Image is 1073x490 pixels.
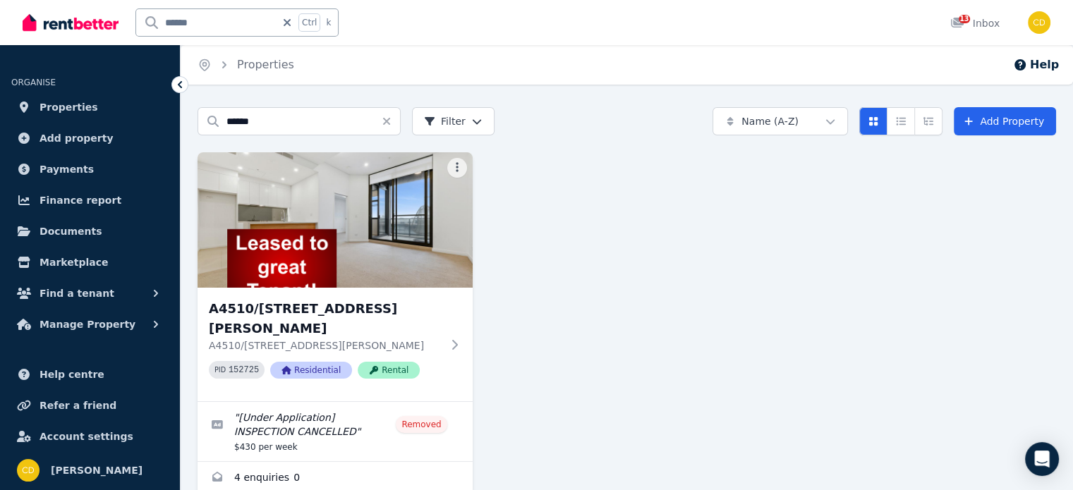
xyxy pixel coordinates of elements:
h3: A4510/[STREET_ADDRESS][PERSON_NAME] [209,299,442,338]
a: Add property [11,124,169,152]
code: 152725 [229,365,259,375]
span: Finance report [40,192,121,209]
div: Open Intercom Messenger [1025,442,1059,476]
p: A4510/[STREET_ADDRESS][PERSON_NAME] [209,338,442,353]
button: Manage Property [11,310,169,338]
div: Inbox [950,16,1000,30]
small: PID [214,366,226,374]
img: Chris Dimitropoulos [1028,11,1050,34]
span: Properties [40,99,98,116]
a: Help centre [11,360,169,388]
span: Add property [40,130,114,147]
span: k [326,17,331,28]
span: Documents [40,223,102,240]
span: ORGANISE [11,78,56,87]
img: A4510/1 Hamilton Crescent, Ryde [198,152,473,288]
div: View options [859,107,942,135]
img: Chris Dimitropoulos [17,459,40,482]
span: Payments [40,161,94,178]
a: Account settings [11,422,169,451]
button: Clear search [381,107,401,135]
a: A4510/1 Hamilton Crescent, RydeA4510/[STREET_ADDRESS][PERSON_NAME]A4510/[STREET_ADDRESS][PERSON_N... [198,152,473,401]
button: Help [1013,56,1059,73]
a: Properties [237,58,294,71]
span: Refer a friend [40,397,116,414]
a: Marketplace [11,248,169,276]
button: Expanded list view [914,107,942,135]
span: [PERSON_NAME] [51,462,143,479]
button: Filter [412,107,495,135]
button: Card view [859,107,887,135]
span: Filter [424,114,466,128]
span: Rental [358,362,420,379]
span: Account settings [40,428,133,445]
span: Find a tenant [40,285,114,302]
a: Add Property [954,107,1056,135]
span: Marketplace [40,254,108,271]
a: Properties [11,93,169,121]
a: Payments [11,155,169,183]
span: Manage Property [40,316,135,333]
span: Name (A-Z) [741,114,799,128]
img: RentBetter [23,12,119,33]
button: Compact list view [887,107,915,135]
span: 13 [959,15,970,23]
span: Help centre [40,366,104,383]
a: Edit listing: [Under Application] INSPECTION CANCELLED [198,402,473,461]
button: Name (A-Z) [713,107,848,135]
button: Find a tenant [11,279,169,307]
span: Residential [270,362,352,379]
a: Documents [11,217,169,245]
span: Ctrl [298,13,320,32]
nav: Breadcrumb [181,45,311,85]
a: Refer a friend [11,391,169,419]
button: More options [447,158,467,178]
a: Finance report [11,186,169,214]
